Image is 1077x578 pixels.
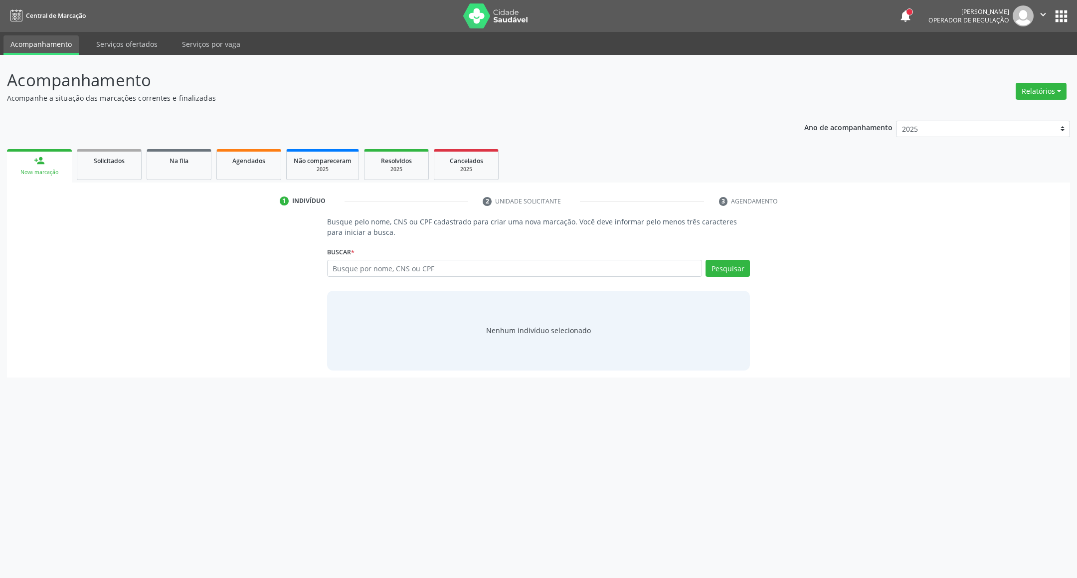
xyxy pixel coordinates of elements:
button:  [1034,5,1053,26]
div: person_add [34,155,45,166]
div: Nova marcação [14,169,65,176]
div: [PERSON_NAME] [928,7,1009,16]
div: 1 [280,196,289,205]
div: Nenhum indivíduo selecionado [486,325,591,336]
span: Central de Marcação [26,11,86,20]
button: apps [1053,7,1070,25]
p: Acompanhe a situação das marcações correntes e finalizadas [7,93,751,103]
img: img [1013,5,1034,26]
button: Relatórios [1016,83,1067,100]
div: Indivíduo [292,196,326,205]
input: Busque por nome, CNS ou CPF [327,260,703,277]
p: Ano de acompanhamento [804,121,893,133]
a: Acompanhamento [3,35,79,55]
a: Serviços por vaga [175,35,247,53]
div: 2025 [371,166,421,173]
span: Na fila [170,157,188,165]
div: 2025 [441,166,491,173]
button: Pesquisar [706,260,750,277]
div: 2025 [294,166,352,173]
a: Serviços ofertados [89,35,165,53]
label: Buscar [327,244,355,260]
p: Acompanhamento [7,68,751,93]
p: Busque pelo nome, CNS ou CPF cadastrado para criar uma nova marcação. Você deve informar pelo men... [327,216,750,237]
i:  [1038,9,1049,20]
a: Central de Marcação [7,7,86,24]
span: Resolvidos [381,157,412,165]
span: Não compareceram [294,157,352,165]
span: Operador de regulação [928,16,1009,24]
button: notifications [898,9,912,23]
span: Agendados [232,157,265,165]
span: Cancelados [450,157,483,165]
span: Solicitados [94,157,125,165]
